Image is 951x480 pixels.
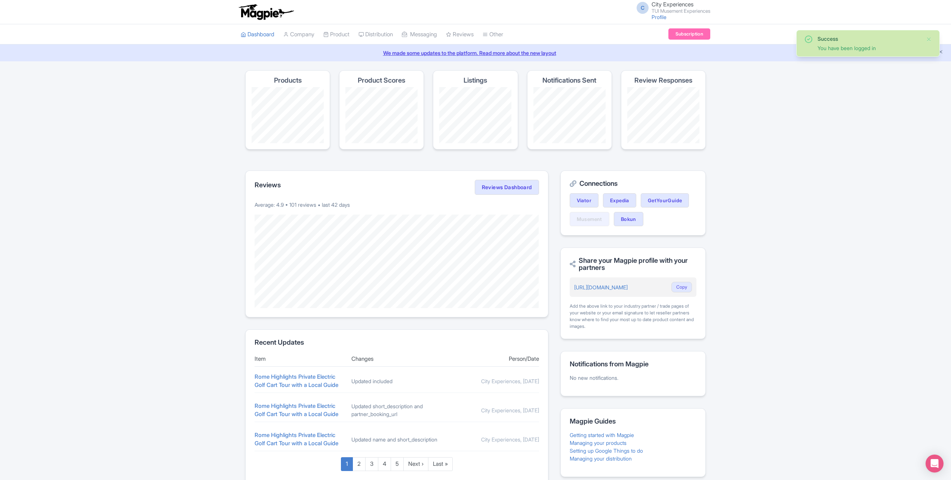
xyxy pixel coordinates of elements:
div: Open Intercom Messenger [926,455,944,473]
div: Updated short_description and partner_booking_url [351,402,442,418]
a: Getting started with Magpie [570,432,634,438]
h4: Product Scores [358,77,405,84]
a: Messaging [402,24,437,45]
a: 5 [391,457,404,471]
a: 3 [365,457,378,471]
a: GetYourGuide [641,193,689,207]
h4: Review Responses [634,77,692,84]
a: Musement [570,212,609,226]
a: Viator [570,193,598,207]
a: [URL][DOMAIN_NAME] [574,284,628,290]
a: Next › [403,457,428,471]
a: Reviews Dashboard [475,180,539,195]
a: C City Experiences TUI Musement Experiences [632,1,710,13]
a: Rome Highlights Private Electric Golf Cart Tour with a Local Guide [255,373,338,389]
div: Add the above link to your industry partner / trade pages of your website or your email signature... [570,303,696,330]
a: Other [483,24,503,45]
a: Bokun [614,212,643,226]
div: Updated included [351,377,442,385]
div: You have been logged in [818,44,920,52]
span: C [637,2,649,14]
div: Person/Date [448,355,539,363]
a: Profile [652,14,667,20]
h4: Listings [464,77,487,84]
h2: Recent Updates [255,339,539,346]
p: No new notifications. [570,374,696,382]
a: Distribution [358,24,393,45]
div: Updated name and short_description [351,436,442,443]
a: We made some updates to the platform. Read more about the new layout [4,49,947,57]
a: Expedia [603,193,636,207]
p: Average: 4.9 • 101 reviews • last 42 days [255,201,539,209]
h2: Notifications from Magpie [570,360,696,368]
div: City Experiences, [DATE] [448,436,539,443]
div: Item [255,355,345,363]
h4: Notifications Sent [542,77,596,84]
a: Rome Highlights Private Electric Golf Cart Tour with a Local Guide [255,402,338,418]
div: City Experiences, [DATE] [448,406,539,414]
a: Managing your products [570,440,627,446]
a: 2 [353,457,366,471]
a: Dashboard [241,24,274,45]
button: Close [926,35,932,44]
a: Rome Highlights Private Electric Golf Cart Tour with a Local Guide [255,431,338,447]
h2: Share your Magpie profile with your partners [570,257,696,272]
a: Subscription [668,28,710,40]
img: logo-ab69f6fb50320c5b225c76a69d11143b.png [237,4,295,20]
div: Success [818,35,920,43]
a: 4 [378,457,391,471]
div: Changes [351,355,442,363]
button: Close announcement [938,48,944,57]
h2: Reviews [255,181,281,189]
button: Copy [671,282,692,292]
a: Managing your distribution [570,455,632,462]
a: Reviews [446,24,474,45]
small: TUI Musement Experiences [652,9,710,13]
a: Last » [428,457,453,471]
h2: Magpie Guides [570,418,696,425]
a: Company [283,24,314,45]
h2: Connections [570,180,696,187]
div: City Experiences, [DATE] [448,377,539,385]
a: Product [323,24,350,45]
a: 1 [341,457,353,471]
span: City Experiences [652,1,693,8]
a: Setting up Google Things to do [570,447,643,454]
h4: Products [274,77,302,84]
